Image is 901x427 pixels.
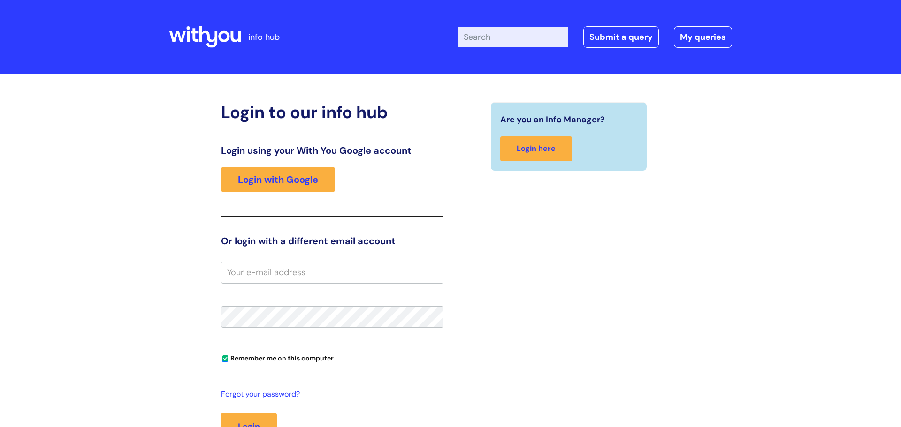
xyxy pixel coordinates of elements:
a: Forgot your password? [221,388,439,401]
label: Remember me on this computer [221,352,334,362]
h3: Login using your With You Google account [221,145,443,156]
a: Login with Google [221,167,335,192]
a: Submit a query [583,26,659,48]
p: info hub [248,30,280,45]
div: You can uncheck this option if you're logging in from a shared device [221,350,443,365]
span: Are you an Info Manager? [500,112,605,127]
a: My queries [674,26,732,48]
h2: Login to our info hub [221,102,443,122]
h3: Or login with a different email account [221,235,443,247]
input: Remember me on this computer [222,356,228,362]
input: Your e-mail address [221,262,443,283]
input: Search [458,27,568,47]
a: Login here [500,136,572,161]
